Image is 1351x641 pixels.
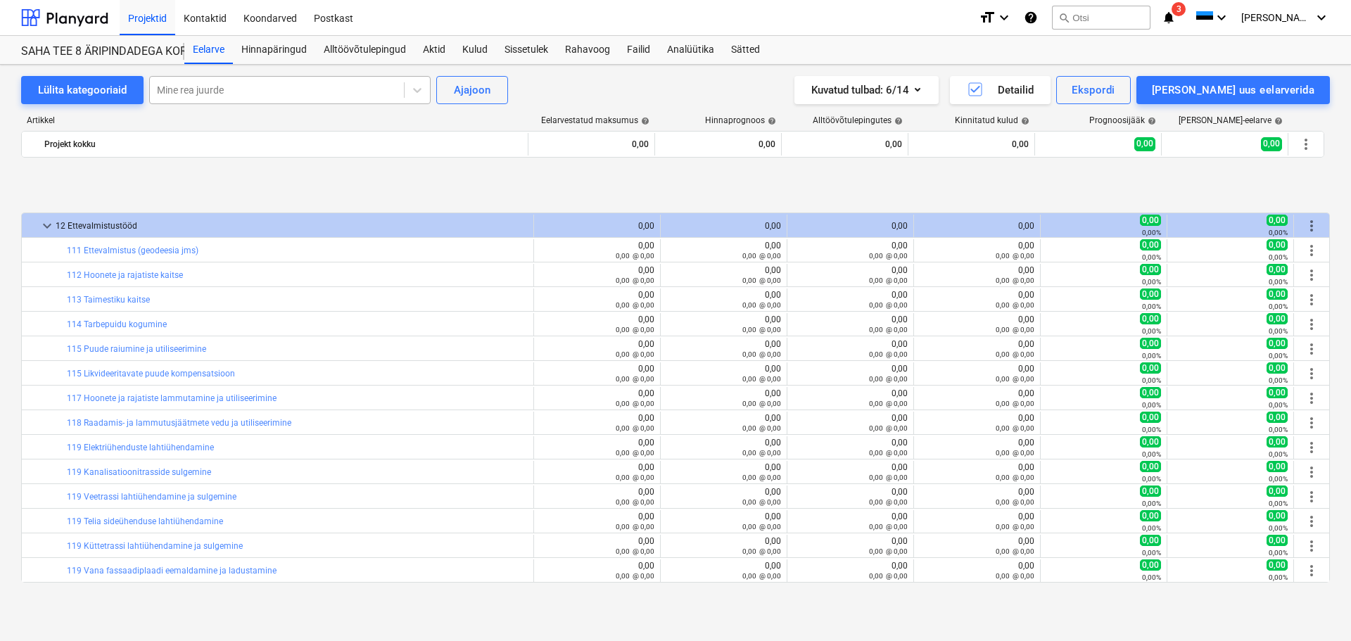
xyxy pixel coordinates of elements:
span: 0,00 [1140,387,1161,398]
div: Alltöövõtulepingud [315,36,414,64]
a: 119 Küttetrassi lahtiühendamine ja sulgemine [67,541,243,551]
span: Rohkem tegevusi [1303,365,1320,382]
div: 0,00 [793,438,908,457]
div: 0,00 [666,364,781,383]
a: Failid [619,36,659,64]
i: format_size [979,9,996,26]
div: 0,00 [793,221,908,231]
span: 0,00 [1140,239,1161,250]
div: 0,00 [920,364,1034,383]
span: 0,00 [1140,485,1161,497]
small: 0,00 @ 0,00 [869,400,908,407]
a: Rahavoog [557,36,619,64]
span: help [1271,117,1283,125]
small: 0,00 @ 0,00 [616,277,654,284]
small: 0,00% [1142,500,1161,507]
span: Rohkem tegevusi [1303,562,1320,579]
span: 0,00 [1140,412,1161,423]
a: 114 Tarbepuidu kogumine [67,319,167,329]
small: 0,00% [1269,401,1288,409]
small: 0,00 @ 0,00 [616,424,654,432]
small: 0,00% [1142,229,1161,236]
button: Kuvatud tulbad:6/14 [794,76,939,104]
button: Ekspordi [1056,76,1130,104]
small: 0,00 @ 0,00 [742,424,781,432]
small: 0,00% [1142,253,1161,261]
div: Projekt kokku [44,133,522,156]
small: 0,00 @ 0,00 [616,449,654,457]
span: 0,00 [1140,313,1161,324]
small: 0,00 @ 0,00 [616,498,654,506]
small: 0,00 @ 0,00 [742,449,781,457]
a: 117 Hoonete ja rajatiste lammutamine ja utiliseerimine [67,393,277,403]
small: 0,00 @ 0,00 [616,474,654,481]
small: 0,00 @ 0,00 [996,277,1034,284]
small: 0,00% [1142,303,1161,310]
iframe: Chat Widget [1281,573,1351,641]
div: 0,00 [666,315,781,334]
div: 0,00 [914,133,1029,156]
div: 0,00 [534,133,649,156]
div: 0,00 [793,315,908,334]
a: Analüütika [659,36,723,64]
small: 0,00% [1269,303,1288,310]
span: Rohkem tegevusi [1303,538,1320,554]
span: 0,00 [1267,215,1288,226]
span: 0,00 [1140,338,1161,349]
div: Prognoosijääk [1089,115,1156,125]
a: 115 Puude raiumine ja utiliseerimine [67,344,206,354]
small: 0,00 @ 0,00 [869,474,908,481]
span: 0,00 [1267,510,1288,521]
a: 119 Vana fassaadiplaadi eemaldamine ja ladustamine [67,566,277,576]
span: 0,00 [1267,535,1288,546]
div: Kuvatud tulbad : 6/14 [811,81,922,99]
div: 0,00 [666,413,781,433]
small: 0,00 @ 0,00 [616,326,654,334]
a: 118 Raadamis- ja lammutusjäätmete vedu ja utiliseerimine [67,418,291,428]
span: Rohkem tegevusi [1298,136,1314,153]
i: keyboard_arrow_down [1313,9,1330,26]
div: 0,00 [540,487,654,507]
span: 0,00 [1140,436,1161,448]
i: notifications [1162,9,1176,26]
a: 113 Taimestiku kaitse [67,295,150,305]
div: 0,00 [787,133,902,156]
small: 0,00 @ 0,00 [616,301,654,309]
span: keyboard_arrow_down [39,217,56,234]
div: 0,00 [920,561,1034,580]
div: Kinnitatud kulud [955,115,1029,125]
small: 0,00 @ 0,00 [869,252,908,260]
div: 0,00 [793,339,908,359]
small: 0,00% [1142,352,1161,360]
div: 0,00 [540,290,654,310]
span: 0,00 [1267,485,1288,497]
div: 12 Ettevalmistustööd [56,215,528,237]
small: 0,00 @ 0,00 [742,547,781,555]
div: 0,00 [666,438,781,457]
div: 0,00 [540,438,654,457]
small: 0,00 @ 0,00 [869,350,908,358]
div: 0,00 [920,536,1034,556]
div: 0,00 [793,487,908,507]
a: 119 Kanalisatioonitrasside sulgemine [67,467,211,477]
span: 0,00 [1140,510,1161,521]
div: 0,00 [540,413,654,433]
div: 0,00 [540,388,654,408]
span: 0,00 [1267,239,1288,250]
div: Detailid [967,81,1034,99]
span: help [765,117,776,125]
div: 0,00 [540,339,654,359]
div: 0,00 [920,487,1034,507]
small: 0,00% [1142,549,1161,557]
small: 0,00 @ 0,00 [996,523,1034,531]
small: 0,00% [1269,450,1288,458]
small: 0,00% [1269,524,1288,532]
small: 0,00% [1142,426,1161,433]
div: Hinnaprognoos [705,115,776,125]
small: 0,00 @ 0,00 [616,252,654,260]
small: 0,00 @ 0,00 [996,400,1034,407]
div: [PERSON_NAME] uus eelarverida [1152,81,1314,99]
span: 0,00 [1267,461,1288,472]
small: 0,00 @ 0,00 [742,498,781,506]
